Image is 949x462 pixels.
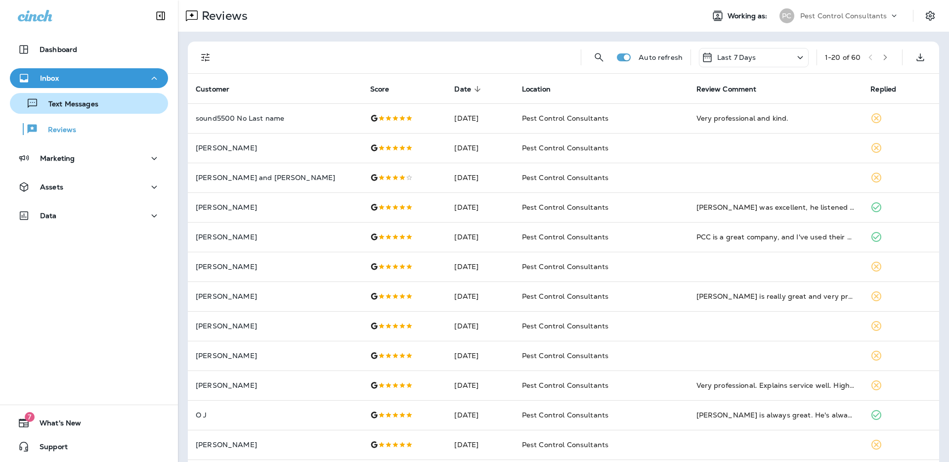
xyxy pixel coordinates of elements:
[522,173,608,182] span: Pest Control Consultants
[30,419,81,431] span: What's New
[196,114,354,122] p: sound5500 No Last name
[370,85,389,93] span: Score
[446,222,514,252] td: [DATE]
[196,352,354,360] p: [PERSON_NAME]
[522,292,608,301] span: Pest Control Consultants
[38,126,76,135] p: Reviews
[522,351,608,360] span: Pest Control Consultants
[10,68,168,88] button: Inbox
[196,263,354,271] p: [PERSON_NAME]
[196,441,354,449] p: [PERSON_NAME]
[696,202,855,212] div: Michaell J was excellent, he listened and combined with his knowledge did the work. His customer ...
[696,85,757,93] span: Review Comment
[30,443,68,455] span: Support
[40,212,57,220] p: Data
[40,154,75,162] p: Marketing
[639,53,683,61] p: Auto refresh
[522,411,608,419] span: Pest Control Consultants
[522,85,551,93] span: Location
[696,291,855,301] div: Andrew is really great and very professional. We appreciate him!
[196,174,354,182] p: [PERSON_NAME] and [PERSON_NAME]
[446,281,514,311] td: [DATE]
[446,400,514,430] td: [DATE]
[522,262,608,271] span: Pest Control Consultants
[370,85,402,93] span: Score
[446,192,514,222] td: [DATE]
[696,113,855,123] div: Very professional and kind.
[800,12,887,20] p: Pest Control Consultants
[10,206,168,226] button: Data
[446,133,514,163] td: [DATE]
[10,177,168,197] button: Assets
[589,47,609,67] button: Search Reviews
[40,74,59,82] p: Inbox
[696,410,855,420] div: Ryan is always great. He's always checking and asking if there are problem areas, and has even be...
[196,203,354,211] p: [PERSON_NAME]
[696,85,770,93] span: Review Comment
[522,381,608,390] span: Pest Control Consultants
[825,53,861,61] div: 1 - 20 of 60
[196,322,354,330] p: [PERSON_NAME]
[446,163,514,192] td: [DATE]
[446,430,514,460] td: [DATE]
[870,85,896,93] span: Replied
[446,103,514,133] td: [DATE]
[696,232,855,242] div: PCC is a great company, and I've used their services for a few years now. They're professional, c...
[717,53,756,61] p: Last 7 Days
[446,311,514,341] td: [DATE]
[196,381,354,389] p: [PERSON_NAME]
[522,322,608,330] span: Pest Control Consultants
[147,6,174,26] button: Collapse Sidebar
[198,8,248,23] p: Reviews
[446,370,514,400] td: [DATE]
[39,100,98,109] p: Text Messages
[10,40,168,59] button: Dashboard
[921,7,939,25] button: Settings
[196,47,216,67] button: Filters
[196,292,354,300] p: [PERSON_NAME]
[446,252,514,281] td: [DATE]
[25,412,35,422] span: 7
[10,413,168,433] button: 7What's New
[779,8,794,23] div: PC
[728,12,770,20] span: Working as:
[446,341,514,370] td: [DATE]
[870,85,909,93] span: Replied
[522,203,608,212] span: Pest Control Consultants
[196,233,354,241] p: [PERSON_NAME]
[196,411,354,419] p: O J
[522,85,563,93] span: Location
[10,119,168,139] button: Reviews
[40,46,77,53] p: Dashboard
[10,93,168,114] button: Text Messages
[910,47,930,67] button: Export as CSV
[196,85,242,93] span: Customer
[696,380,855,390] div: Very professional. Explains service well. Highly recommended
[196,85,229,93] span: Customer
[10,148,168,168] button: Marketing
[40,183,63,191] p: Assets
[454,85,471,93] span: Date
[10,437,168,457] button: Support
[522,440,608,449] span: Pest Control Consultants
[522,143,608,152] span: Pest Control Consultants
[522,114,608,123] span: Pest Control Consultants
[522,232,608,241] span: Pest Control Consultants
[454,85,484,93] span: Date
[196,144,354,152] p: [PERSON_NAME]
